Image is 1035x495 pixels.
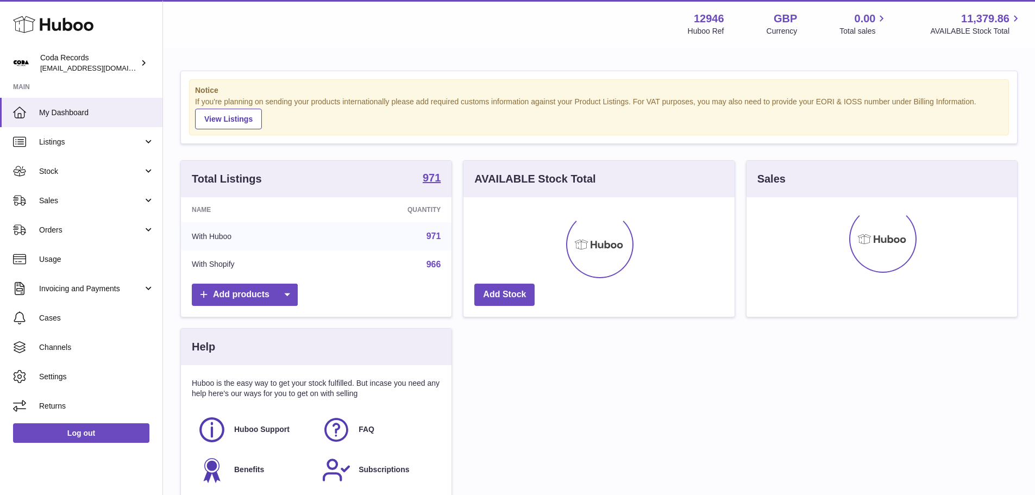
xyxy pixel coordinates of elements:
td: With Huboo [181,222,327,250]
span: Listings [39,137,143,147]
a: 971 [426,231,441,241]
h3: Help [192,340,215,354]
strong: 971 [423,172,441,183]
span: Sales [39,196,143,206]
h3: Total Listings [192,172,262,186]
span: Cases [39,313,154,323]
div: Huboo Ref [688,26,724,36]
th: Quantity [327,197,452,222]
span: Returns [39,401,154,411]
td: With Shopify [181,250,327,279]
a: View Listings [195,109,262,129]
div: Currency [767,26,798,36]
span: My Dashboard [39,108,154,118]
strong: 12946 [694,11,724,26]
a: Huboo Support [197,415,311,444]
span: AVAILABLE Stock Total [930,26,1022,36]
img: haz@pcatmedia.com [13,55,29,71]
a: Log out [13,423,149,443]
span: Settings [39,372,154,382]
a: 971 [423,172,441,185]
a: Subscriptions [322,455,435,485]
span: Orders [39,225,143,235]
span: FAQ [359,424,374,435]
a: Add products [192,284,298,306]
span: Subscriptions [359,465,409,475]
strong: Notice [195,85,1003,96]
strong: GBP [774,11,797,26]
span: Huboo Support [234,424,290,435]
th: Name [181,197,327,222]
span: 0.00 [855,11,876,26]
span: Usage [39,254,154,265]
a: Benefits [197,455,311,485]
a: 0.00 Total sales [839,11,888,36]
span: Benefits [234,465,264,475]
a: Add Stock [474,284,535,306]
p: Huboo is the easy way to get your stock fulfilled. But incase you need any help here's our ways f... [192,378,441,399]
h3: Sales [757,172,786,186]
a: 966 [426,260,441,269]
span: 11,379.86 [961,11,1009,26]
span: Stock [39,166,143,177]
span: Invoicing and Payments [39,284,143,294]
span: Channels [39,342,154,353]
div: Coda Records [40,53,138,73]
div: If you're planning on sending your products internationally please add required customs informati... [195,97,1003,129]
h3: AVAILABLE Stock Total [474,172,595,186]
span: Total sales [839,26,888,36]
a: FAQ [322,415,435,444]
a: 11,379.86 AVAILABLE Stock Total [930,11,1022,36]
span: [EMAIL_ADDRESS][DOMAIN_NAME] [40,64,160,72]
